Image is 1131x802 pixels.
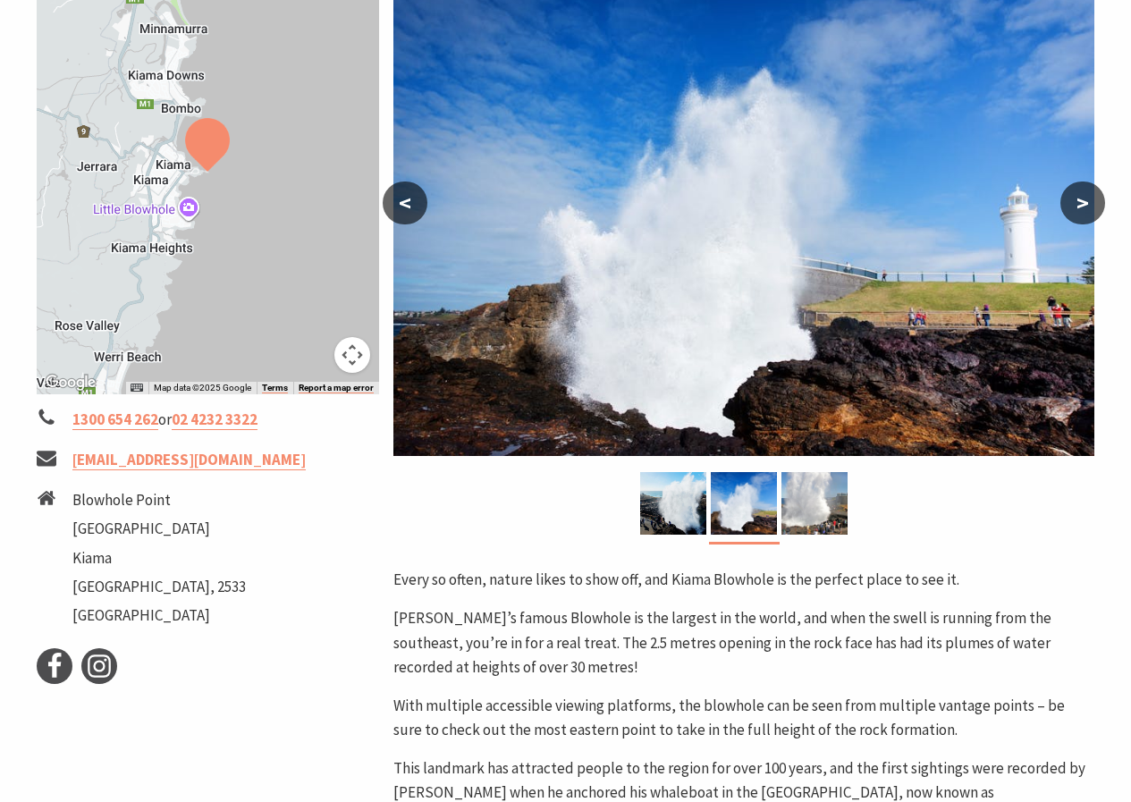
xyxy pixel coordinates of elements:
[72,575,246,599] li: [GEOGRAPHIC_DATA], 2533
[41,371,100,394] a: Open this area in Google Maps (opens a new window)
[334,337,370,373] button: Map camera controls
[72,517,246,541] li: [GEOGRAPHIC_DATA]
[154,383,251,393] span: Map data ©2025 Google
[72,450,306,470] a: [EMAIL_ADDRESS][DOMAIN_NAME]
[1060,182,1105,224] button: >
[393,606,1094,680] p: [PERSON_NAME]’s famous Blowhole is the largest in the world, and when the swell is running from t...
[72,604,246,628] li: [GEOGRAPHIC_DATA]
[172,409,257,430] a: 02 4232 3322
[262,383,288,393] a: Terms
[72,409,158,430] a: 1300 654 262
[781,472,848,535] img: Kiama Blowhole
[72,546,246,570] li: Kiama
[383,182,427,224] button: <
[393,568,1094,592] p: Every so often, nature likes to show off, and Kiama Blowhole is the perfect place to see it.
[37,408,380,432] li: or
[299,383,374,393] a: Report a map error
[711,472,777,535] img: Kiama Blowhole
[393,694,1094,742] p: With multiple accessible viewing platforms, the blowhole can be seen from multiple vantage points...
[640,472,706,535] img: Close up of the Kiama Blowhole
[131,382,143,394] button: Keyboard shortcuts
[41,371,100,394] img: Google
[72,488,246,512] li: Blowhole Point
